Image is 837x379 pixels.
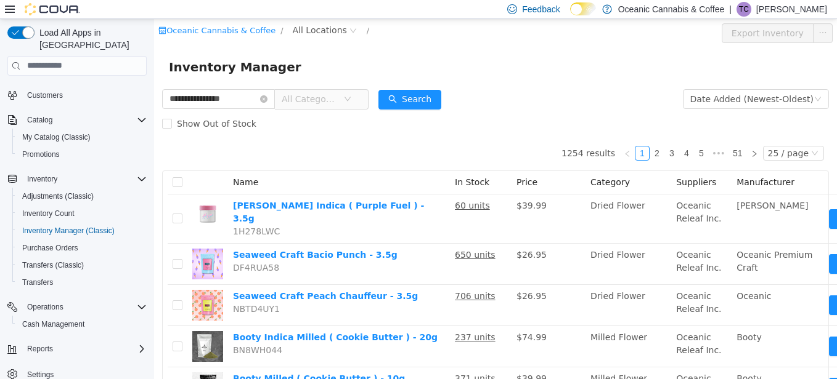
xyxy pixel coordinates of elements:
[22,132,91,142] span: My Catalog (Classic)
[522,272,567,295] span: Oceanic Releaf Inc.
[79,158,104,168] span: Name
[675,276,732,296] button: icon: swapMove
[22,300,68,314] button: Operations
[614,127,655,141] div: 25 / page
[22,87,147,103] span: Customers
[2,340,152,357] button: Reports
[27,174,57,184] span: Inventory
[582,231,658,253] span: Oceanic Premium Craft
[362,158,383,168] span: Price
[79,207,126,217] span: 1H278LWC
[106,76,113,84] i: icon: close-circle
[12,257,152,274] button: Transfers (Classic)
[22,341,58,356] button: Reports
[593,127,608,142] li: Next Page
[481,127,496,142] li: 1
[496,127,510,142] li: 2
[618,2,725,17] p: Oceanic Cannabis & Coffee
[139,4,193,18] span: All Locations
[582,272,617,282] span: Oceanic
[22,319,84,329] span: Cash Management
[22,191,94,201] span: Adjustments (Classic)
[38,312,69,343] img: Booty Indica Milled ( Cookie Butter ) - 20g hero shot
[4,7,12,15] i: icon: shop
[575,127,592,141] a: 51
[568,4,659,24] button: Export Inventory
[541,127,554,141] a: 5
[525,127,540,142] li: 4
[466,127,481,142] li: Previous Page
[17,275,147,290] span: Transfers
[79,354,251,364] a: Booty Milled ( Cookie Butter ) - 10g
[496,127,510,141] a: 2
[597,131,604,138] i: icon: right
[17,317,89,332] a: Cash Management
[213,7,215,16] span: /
[12,146,152,163] button: Promotions
[22,172,62,186] button: Inventory
[301,313,341,323] u: 237 units
[675,235,732,255] button: icon: swapMove
[17,130,96,145] a: My Catalog (Classic)
[2,170,152,188] button: Inventory
[17,147,65,162] a: Promotions
[190,76,197,85] i: icon: down
[431,266,517,307] td: Dried Flower
[27,90,63,100] span: Customers
[35,26,147,51] span: Load All Apps in [GEOGRAPHIC_DATA]
[12,274,152,291] button: Transfers
[12,222,152,239] button: Inventory Manager (Classic)
[79,182,270,204] a: [PERSON_NAME] Indica ( Purple Fuel ) - 3.5g
[737,2,751,17] div: Thomas Clarke
[22,300,147,314] span: Operations
[22,172,147,186] span: Inventory
[555,127,574,142] span: •••
[17,258,89,273] a: Transfers (Classic)
[522,3,560,15] span: Feedback
[362,182,393,191] span: $39.99
[481,127,495,141] a: 1
[126,7,129,16] span: /
[12,239,152,257] button: Purchase Orders
[79,326,128,336] span: BN8WH044
[301,158,335,168] span: In Stock
[17,258,147,273] span: Transfers (Classic)
[362,313,393,323] span: $74.99
[301,272,341,282] u: 706 units
[522,313,567,336] span: Oceanic Releaf Inc.
[38,180,69,211] img: Higgs Indica ( Purple Fuel ) - 3.5g hero shot
[582,354,608,364] span: Booty
[27,115,52,125] span: Catalog
[436,158,476,168] span: Category
[17,130,147,145] span: My Catalog (Classic)
[25,3,80,15] img: Cova
[739,2,749,17] span: TC
[536,71,659,89] div: Date Added (Newest-Oldest)
[540,127,555,142] li: 5
[522,182,567,204] span: Oceanic Releaf Inc.
[301,182,336,191] u: 60 units
[431,307,517,348] td: Milled Flower
[362,231,393,241] span: $26.95
[4,7,121,16] a: icon: shopOceanic Cannabis & Coffee
[756,2,827,17] p: [PERSON_NAME]
[2,111,152,129] button: Catalog
[38,271,69,301] img: Seaweed Craft Peach Chauffeur - 3.5g hero shot
[582,158,640,168] span: Manufacturer
[522,158,562,168] span: Suppliers
[22,341,147,356] span: Reports
[301,354,341,364] u: 371 units
[17,241,147,255] span: Purchase Orders
[526,127,539,141] a: 4
[555,127,574,142] li: Next 5 Pages
[570,2,596,15] input: Dark Mode
[22,277,53,287] span: Transfers
[17,147,147,162] span: Promotions
[2,86,152,104] button: Customers
[12,316,152,333] button: Cash Management
[79,313,284,323] a: Booty Indica Milled ( Cookie Butter ) - 20g
[79,244,125,253] span: DF4RUA58
[660,76,668,85] i: icon: down
[582,313,608,323] span: Booty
